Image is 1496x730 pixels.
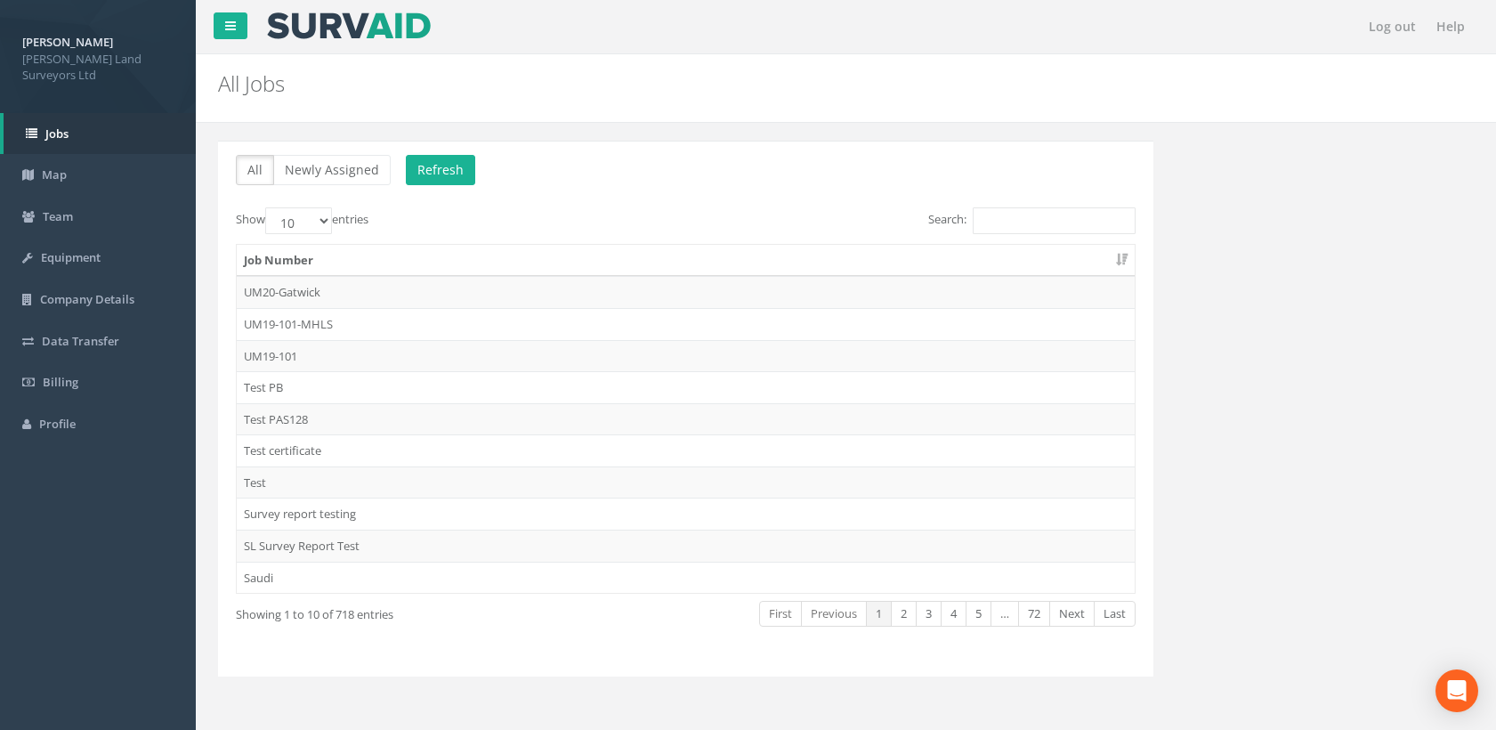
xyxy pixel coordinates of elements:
[45,126,69,142] span: Jobs
[1435,669,1478,712] div: Open Intercom Messenger
[866,601,892,627] a: 1
[891,601,917,627] a: 2
[41,249,101,265] span: Equipment
[1018,601,1050,627] a: 72
[237,434,1135,466] td: Test certificate
[218,72,1260,95] h2: All Jobs
[42,333,119,349] span: Data Transfer
[916,601,942,627] a: 3
[22,51,174,84] span: [PERSON_NAME] Land Surveyors Ltd
[22,29,174,84] a: [PERSON_NAME] [PERSON_NAME] Land Surveyors Ltd
[236,155,274,185] button: All
[237,245,1135,277] th: Job Number: activate to sort column ascending
[236,599,595,623] div: Showing 1 to 10 of 718 entries
[237,340,1135,372] td: UM19-101
[42,166,67,182] span: Map
[22,34,113,50] strong: [PERSON_NAME]
[43,208,73,224] span: Team
[237,562,1135,594] td: Saudi
[801,601,867,627] a: Previous
[237,466,1135,499] td: Test
[966,601,991,627] a: 5
[43,374,78,390] span: Billing
[237,530,1135,562] td: SL Survey Report Test
[237,498,1135,530] td: Survey report testing
[237,308,1135,340] td: UM19-101-MHLS
[759,601,802,627] a: First
[237,276,1135,308] td: UM20-Gatwick
[236,207,368,234] label: Show entries
[4,113,196,155] a: Jobs
[406,155,475,185] button: Refresh
[973,207,1136,234] input: Search:
[40,291,134,307] span: Company Details
[928,207,1136,234] label: Search:
[39,416,76,432] span: Profile
[941,601,966,627] a: 4
[237,371,1135,403] td: Test PB
[237,403,1135,435] td: Test PAS128
[273,155,391,185] button: Newly Assigned
[1094,601,1136,627] a: Last
[1049,601,1095,627] a: Next
[991,601,1019,627] a: …
[265,207,332,234] select: Showentries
